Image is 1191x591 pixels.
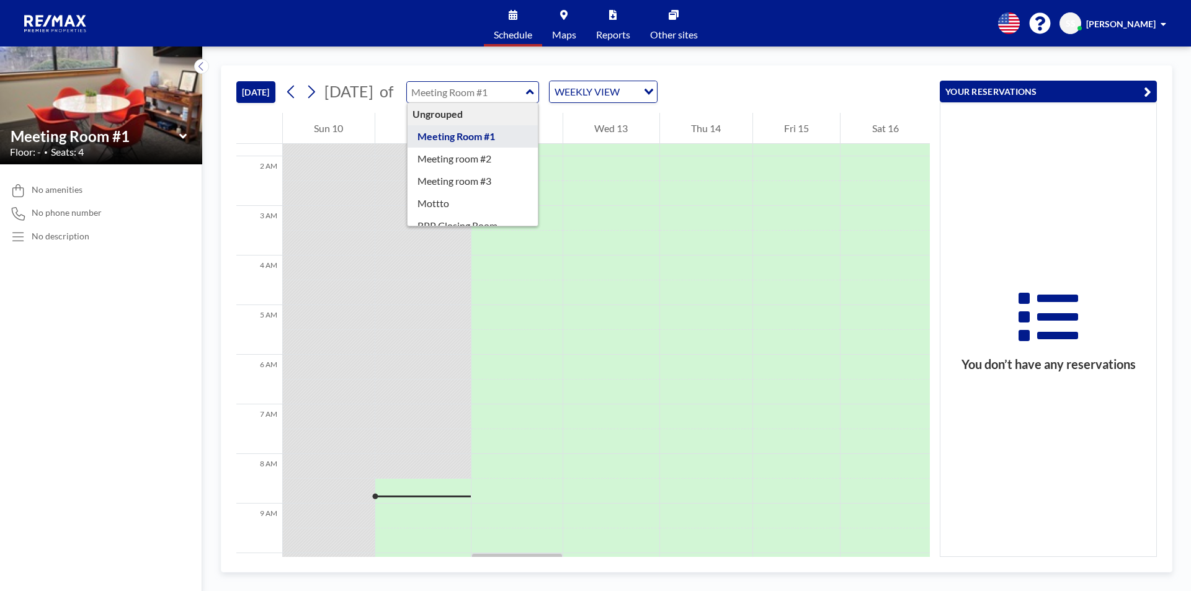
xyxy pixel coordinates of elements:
span: No amenities [32,184,83,195]
span: Maps [552,30,576,40]
span: Floor: - [10,146,41,158]
div: Thu 14 [660,113,752,144]
span: [DATE] [324,82,373,100]
div: Ungrouped [408,103,538,125]
img: organization-logo [20,11,92,36]
input: Search for option [623,84,636,100]
div: 6 AM [236,355,282,404]
div: Search for option [550,81,657,102]
span: WEEKLY VIEW [552,84,622,100]
div: Mon 11 [375,113,471,144]
h3: You don’t have any reservations [940,357,1156,372]
div: Wed 13 [563,113,659,144]
div: No description [32,231,89,242]
span: • [44,148,48,156]
div: Meeting room #3 [408,170,538,192]
div: Mottto [408,192,538,215]
span: of [380,82,393,101]
div: Sat 16 [841,113,930,144]
button: YOUR RESERVATIONS [940,81,1157,102]
div: 3 AM [236,206,282,256]
div: 8 AM [236,454,282,504]
span: Schedule [494,30,532,40]
span: Other sites [650,30,698,40]
span: [PERSON_NAME] [1086,19,1156,29]
span: Seats: 4 [51,146,84,158]
div: 2 AM [236,156,282,206]
div: 9 AM [236,504,282,553]
div: Fri 15 [753,113,841,144]
input: Meeting Room #1 [11,127,179,145]
input: Meeting Room #1 [407,82,526,102]
div: Meeting Room #1 [408,125,538,148]
div: Sun 10 [283,113,375,144]
div: 4 AM [236,256,282,305]
div: RPP Closing Room [408,215,538,237]
button: [DATE] [236,81,275,103]
div: 5 AM [236,305,282,355]
div: Meeting room #2 [408,148,538,170]
div: 7 AM [236,404,282,454]
span: SS [1066,18,1076,29]
span: Reports [596,30,630,40]
span: No phone number [32,207,102,218]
